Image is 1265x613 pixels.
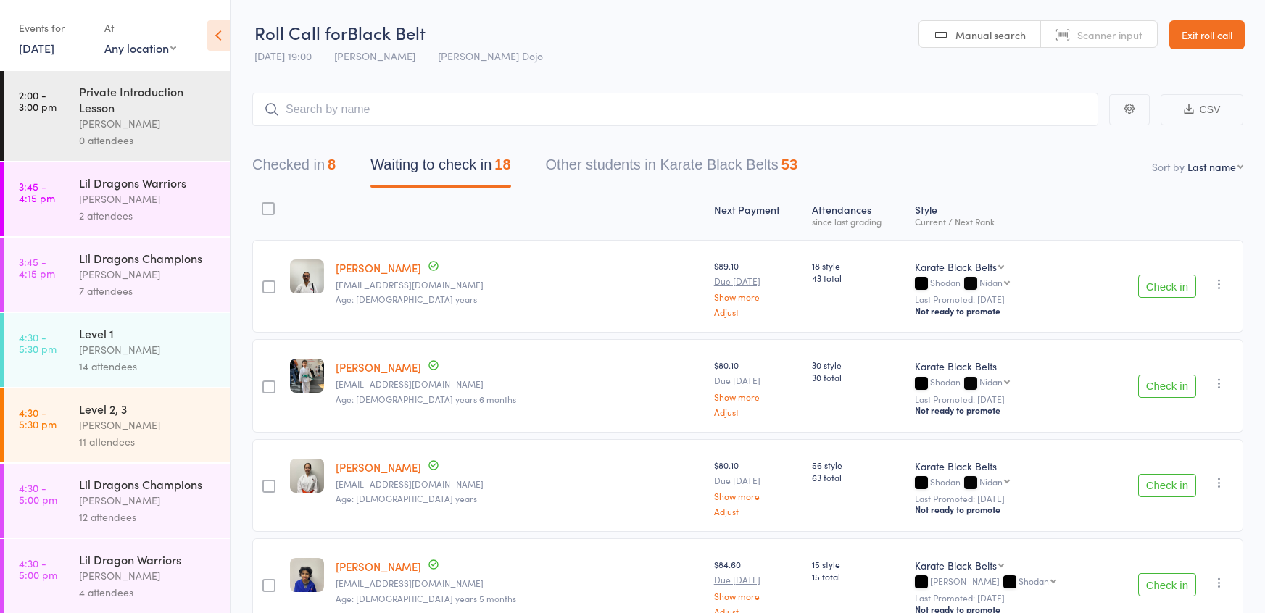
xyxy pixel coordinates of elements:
input: Search by name [252,93,1098,126]
div: Style [909,195,1103,233]
div: 4 attendees [79,584,217,601]
div: 53 [781,157,797,172]
time: 3:45 - 4:15 pm [19,180,55,204]
time: 4:30 - 5:00 pm [19,482,57,505]
div: At [104,16,176,40]
span: Age: [DEMOGRAPHIC_DATA] years 5 months [336,592,516,604]
label: Sort by [1152,159,1185,174]
small: Due [DATE] [714,575,800,585]
div: Nidan [979,278,1003,287]
small: Due [DATE] [714,276,800,286]
div: Atten­dances [806,195,909,233]
img: image1623468573.png [290,259,324,293]
a: Adjust [714,407,800,417]
div: Level 2, 3 [79,401,217,417]
a: Adjust [714,307,800,317]
span: Age: [DEMOGRAPHIC_DATA] years [336,492,477,504]
div: 7 attendees [79,283,217,299]
button: Check in [1138,375,1196,398]
div: Shodan [915,477,1097,489]
div: 18 [494,157,510,172]
time: 4:30 - 5:30 pm [19,406,57,430]
span: 18 style [812,259,903,272]
div: since last grading [812,217,903,226]
a: 4:30 -5:30 pmLevel 1[PERSON_NAME]14 attendees [4,313,230,387]
div: [PERSON_NAME] [79,567,217,584]
div: 14 attendees [79,358,217,375]
button: Check in [1138,573,1196,596]
div: Lil Dragons Warriors [79,175,217,191]
div: Karate Black Belts [915,259,997,274]
div: Not ready to promote [915,404,1097,416]
span: 63 total [812,471,903,483]
button: Checked in8 [252,149,336,188]
div: Level 1 [79,325,217,341]
div: [PERSON_NAME] [915,576,1097,588]
button: Check in [1138,474,1196,497]
span: 43 total [812,272,903,284]
small: Due [DATE] [714,375,800,385]
small: Last Promoted: [DATE] [915,394,1097,404]
a: [PERSON_NAME] [336,559,421,574]
button: Waiting to check in18 [370,149,510,188]
div: Nidan [979,477,1003,486]
a: [PERSON_NAME] [336,260,421,275]
span: 15 total [812,570,903,583]
a: 2:00 -3:00 pmPrivate Introduction Lesson[PERSON_NAME]0 attendees [4,71,230,161]
button: Check in [1138,275,1196,298]
div: Shodan [1019,576,1049,585]
small: saimafaruqi@yahoo.com [336,379,702,389]
span: Roll Call for [254,20,347,44]
time: 2:00 - 3:00 pm [19,89,57,112]
div: $80.10 [714,359,800,416]
button: CSV [1161,94,1243,125]
a: Show more [714,591,800,601]
div: Karate Black Belts [915,459,1097,473]
span: 30 total [812,371,903,383]
div: Shodan [915,278,1097,290]
div: $89.10 [714,259,800,317]
span: Age: [DEMOGRAPHIC_DATA] years [336,293,477,305]
time: 4:30 - 5:00 pm [19,557,57,580]
a: [PERSON_NAME] [336,359,421,375]
div: [PERSON_NAME] [79,417,217,433]
div: [PERSON_NAME] [79,341,217,358]
time: 3:45 - 4:15 pm [19,256,55,279]
div: Lil Dragons Champions [79,476,217,492]
div: Not ready to promote [915,305,1097,317]
img: image1661413375.png [290,359,324,393]
div: [PERSON_NAME] [79,115,217,132]
div: $80.10 [714,459,800,516]
small: Due [DATE] [714,475,800,485]
small: Last Promoted: [DATE] [915,493,1097,504]
div: Karate Black Belts [915,359,1097,373]
span: 30 style [812,359,903,371]
a: 3:45 -4:15 pmLil Dragons Warriors[PERSON_NAME]2 attendees [4,162,230,236]
span: [PERSON_NAME] Dojo [438,49,543,63]
div: Current / Next Rank [915,217,1097,226]
span: 56 style [812,459,903,471]
a: 4:30 -5:30 pmLevel 2, 3[PERSON_NAME]11 attendees [4,388,230,462]
span: [DATE] 19:00 [254,49,312,63]
a: Exit roll call [1169,20,1245,49]
a: 4:30 -5:00 pmLil Dragons Champions[PERSON_NAME]12 attendees [4,464,230,538]
div: Lil Dragon Warriors [79,551,217,567]
div: [PERSON_NAME] [79,266,217,283]
a: 3:45 -4:15 pmLil Dragons Champions[PERSON_NAME]7 attendees [4,238,230,312]
span: Black Belt [347,20,426,44]
img: image1624003226.png [290,459,324,493]
div: 11 attendees [79,433,217,450]
small: Last Promoted: [DATE] [915,294,1097,304]
span: 15 style [812,558,903,570]
div: 0 attendees [79,132,217,149]
div: Events for [19,16,90,40]
div: Karate Black Belts [915,558,997,572]
div: [PERSON_NAME] [79,191,217,207]
span: Scanner input [1077,28,1142,42]
time: 4:30 - 5:30 pm [19,331,57,354]
small: Last Promoted: [DATE] [915,593,1097,603]
small: Adnanamir@outlook.com [336,280,702,290]
a: [DATE] [19,40,54,56]
a: 4:30 -5:00 pmLil Dragon Warriors[PERSON_NAME]4 attendees [4,539,230,613]
button: Other students in Karate Black Belts53 [546,149,798,188]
